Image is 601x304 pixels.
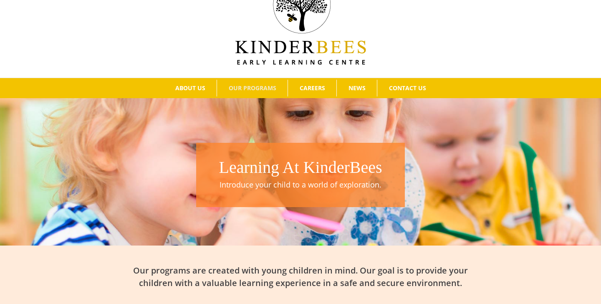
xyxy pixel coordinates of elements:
[200,156,401,179] h1: Learning At KinderBees
[288,80,336,96] a: CAREERS
[348,85,366,91] span: NEWS
[200,179,401,190] p: Introduce your child to a world of exploration.
[13,78,588,98] nav: Main Menu
[164,80,217,96] a: ABOUT US
[117,264,484,289] h2: Our programs are created with young children in mind. Our goal is to provide your children with a...
[175,85,205,91] span: ABOUT US
[217,80,288,96] a: OUR PROGRAMS
[337,80,377,96] a: NEWS
[300,85,325,91] span: CAREERS
[377,80,437,96] a: CONTACT US
[229,85,276,91] span: OUR PROGRAMS
[389,85,426,91] span: CONTACT US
